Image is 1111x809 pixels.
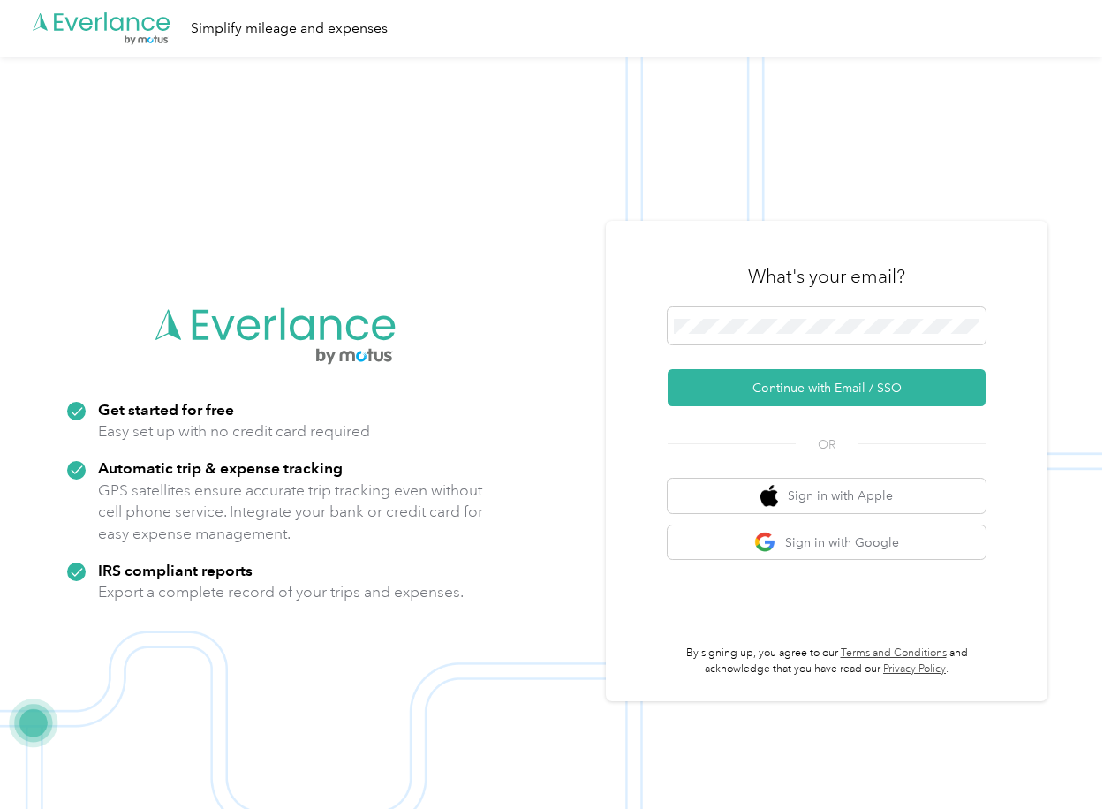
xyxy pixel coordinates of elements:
img: google logo [754,532,776,554]
h3: What's your email? [748,264,905,289]
img: apple logo [760,485,778,507]
strong: Get started for free [98,400,234,419]
button: Continue with Email / SSO [668,369,986,406]
p: Easy set up with no credit card required [98,420,370,442]
button: apple logoSign in with Apple [668,479,986,513]
a: Privacy Policy [883,662,946,676]
strong: IRS compliant reports [98,561,253,579]
div: Simplify mileage and expenses [191,18,388,40]
strong: Automatic trip & expense tracking [98,458,343,477]
p: By signing up, you agree to our and acknowledge that you have read our . [668,646,986,677]
span: OR [796,435,858,454]
a: Terms and Conditions [841,646,947,660]
button: google logoSign in with Google [668,525,986,560]
iframe: Everlance-gr Chat Button Frame [1012,710,1111,809]
p: GPS satellites ensure accurate trip tracking even without cell phone service. Integrate your bank... [98,480,484,545]
p: Export a complete record of your trips and expenses. [98,581,464,603]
